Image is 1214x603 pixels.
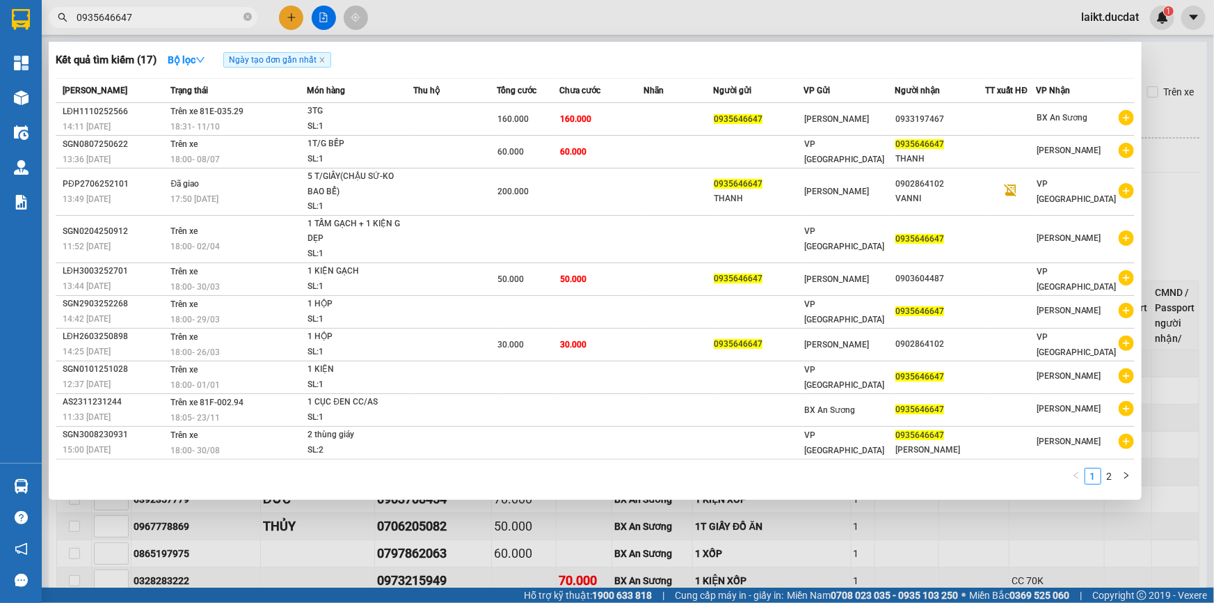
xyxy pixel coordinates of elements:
[307,86,345,95] span: Món hàng
[308,104,412,119] div: 3TG
[171,226,198,236] span: Trên xe
[308,264,412,279] div: 1 KIỆN GẠCH
[308,136,412,152] div: 1T/G BẾP
[195,55,205,65] span: down
[308,152,412,167] div: SL: 1
[1037,371,1101,381] span: [PERSON_NAME]
[63,155,111,164] span: 13:36 [DATE]
[171,380,221,390] span: 18:00 - 01/01
[171,430,198,440] span: Trên xe
[1037,437,1101,446] span: [PERSON_NAME]
[171,267,198,276] span: Trên xe
[644,86,664,95] span: Nhãn
[895,139,944,149] span: 0935646647
[63,347,111,357] span: 14:25 [DATE]
[171,86,209,95] span: Trạng thái
[1102,469,1117,484] a: 2
[1118,468,1135,485] button: right
[171,365,198,375] span: Trên xe
[1119,401,1134,416] span: plus-circle
[308,199,412,214] div: SL: 1
[63,314,111,324] span: 14:42 [DATE]
[308,119,412,134] div: SL: 1
[308,345,412,360] div: SL: 1
[805,340,870,350] span: [PERSON_NAME]
[171,155,221,164] span: 18:00 - 08/07
[895,337,984,352] div: 0902864102
[63,242,111,251] span: 11:52 [DATE]
[497,114,529,124] span: 160.000
[1037,233,1101,243] span: [PERSON_NAME]
[805,299,885,324] span: VP [GEOGRAPHIC_DATA]
[805,226,885,251] span: VP [GEOGRAPHIC_DATA]
[308,279,412,295] div: SL: 1
[895,234,944,244] span: 0935646647
[805,365,885,390] span: VP [GEOGRAPHIC_DATA]
[308,410,412,425] div: SL: 1
[14,195,29,210] img: solution-icon
[308,362,412,377] div: 1 KIỆN
[171,347,221,357] span: 18:00 - 26/03
[895,306,944,316] span: 0935646647
[1122,471,1131,480] span: right
[63,264,167,279] div: LĐH3003252701
[63,281,111,291] span: 13:44 [DATE]
[168,54,205,65] strong: Bộ lọc
[56,53,157,68] h3: Kết quả tìm kiếm ( 17 )
[1037,267,1117,292] span: VP [GEOGRAPHIC_DATA]
[714,339,762,349] span: 0935646647
[895,177,984,191] div: 0902864102
[171,299,198,309] span: Trên xe
[308,428,412,443] div: 2 thùng giáy
[895,112,984,127] div: 0933197467
[63,379,111,389] span: 12:37 [DATE]
[1068,468,1085,485] li: Previous Page
[714,191,803,206] div: THANH
[1118,468,1135,485] li: Next Page
[497,187,529,196] span: 200.000
[171,139,198,149] span: Trên xe
[1037,113,1087,123] span: BX An Sương
[171,413,221,423] span: 18:05 - 23/11
[171,446,221,455] span: 18:00 - 30/08
[1068,468,1085,485] button: left
[308,297,412,312] div: 1 HỘP
[14,479,29,494] img: warehouse-icon
[308,395,412,410] div: 1 CỤC ĐEN CC/AS
[14,160,29,175] img: warehouse-icon
[308,169,412,199] div: 5 T/GIẤY(CHẬU SỨ-KO BAO BỂ)
[714,274,762,283] span: 0935646647
[308,246,412,262] div: SL: 1
[1072,471,1080,480] span: left
[805,405,856,415] span: BX An Sương
[171,332,198,342] span: Trên xe
[895,86,940,95] span: Người nhận
[895,405,944,414] span: 0935646647
[63,445,111,455] span: 15:00 [DATE]
[1119,230,1134,246] span: plus-circle
[1037,404,1101,414] span: [PERSON_NAME]
[63,329,167,344] div: LĐH2603250898
[319,56,326,63] span: close
[805,274,870,284] span: [PERSON_NAME]
[308,443,412,458] div: SL: 2
[243,11,252,24] span: close-circle
[63,395,167,409] div: AS2311231244
[560,86,601,95] span: Chưa cước
[15,542,28,556] span: notification
[14,125,29,140] img: warehouse-icon
[1119,110,1134,125] span: plus-circle
[1119,270,1134,285] span: plus-circle
[805,187,870,196] span: [PERSON_NAME]
[561,274,587,284] span: 50.000
[308,217,412,246] div: 1 TẤM GẠCH + 1 KIỆN G DẸP
[805,139,885,164] span: VP [GEOGRAPHIC_DATA]
[561,340,587,350] span: 30.000
[497,147,524,157] span: 60.000
[63,428,167,442] div: SGN3008230931
[223,52,331,68] span: Ngày tạo đơn gần nhất
[14,56,29,70] img: dashboard-icon
[713,86,751,95] span: Người gửi
[58,13,67,22] span: search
